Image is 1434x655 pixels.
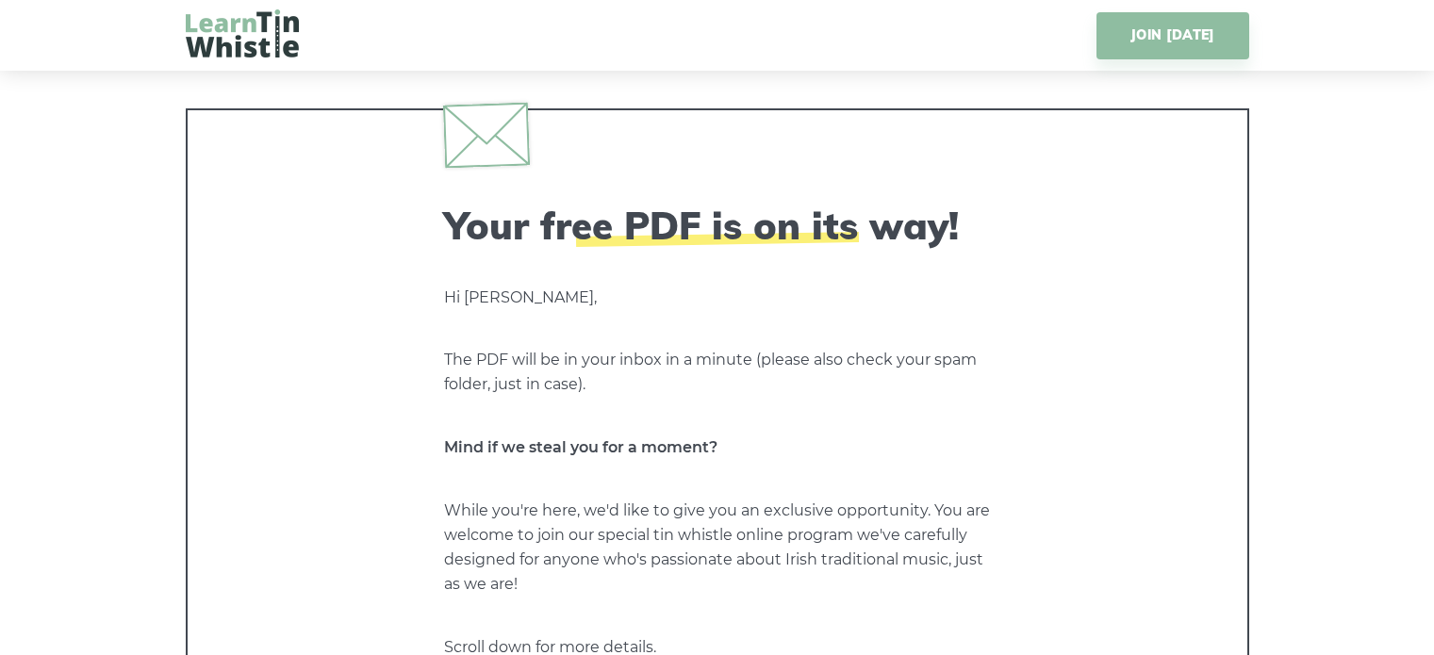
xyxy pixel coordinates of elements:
[444,286,991,310] p: Hi [PERSON_NAME],
[186,9,299,57] img: LearnTinWhistle.com
[444,203,991,248] h2: Your free PDF is on its way!
[444,348,991,397] p: The PDF will be in your inbox in a minute (please also check your spam folder, just in case).
[444,499,991,597] p: While you're here, we'd like to give you an exclusive opportunity. You are welcome to join our sp...
[444,438,717,456] strong: Mind if we steal you for a moment?
[442,102,529,168] img: envelope.svg
[1096,12,1248,59] a: JOIN [DATE]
